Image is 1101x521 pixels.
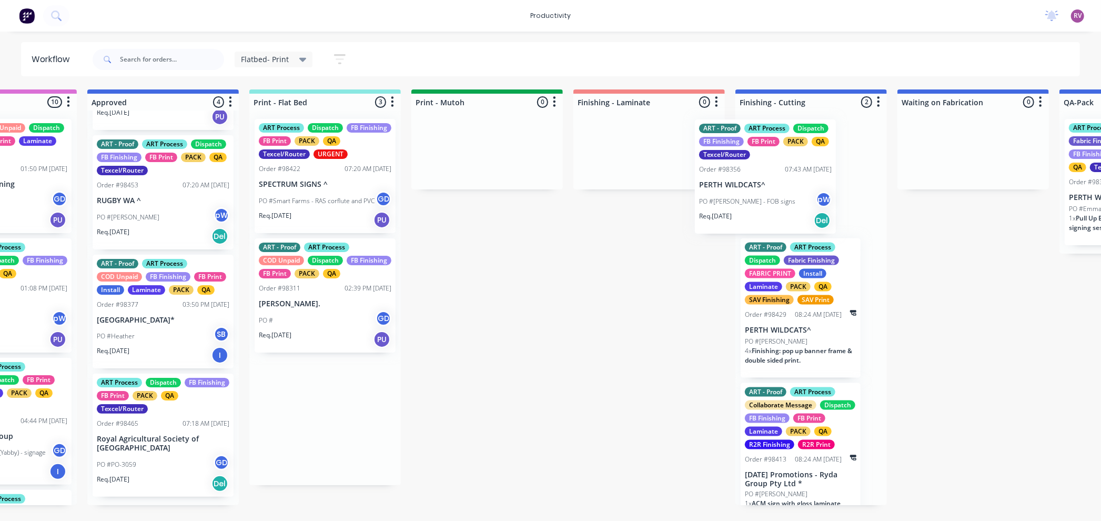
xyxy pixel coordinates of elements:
div: productivity [525,8,576,24]
span: RV [1074,11,1082,21]
img: Factory [19,8,35,24]
input: Search for orders... [120,49,224,70]
div: Workflow [32,53,75,66]
span: Flatbed- Print [241,54,289,65]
